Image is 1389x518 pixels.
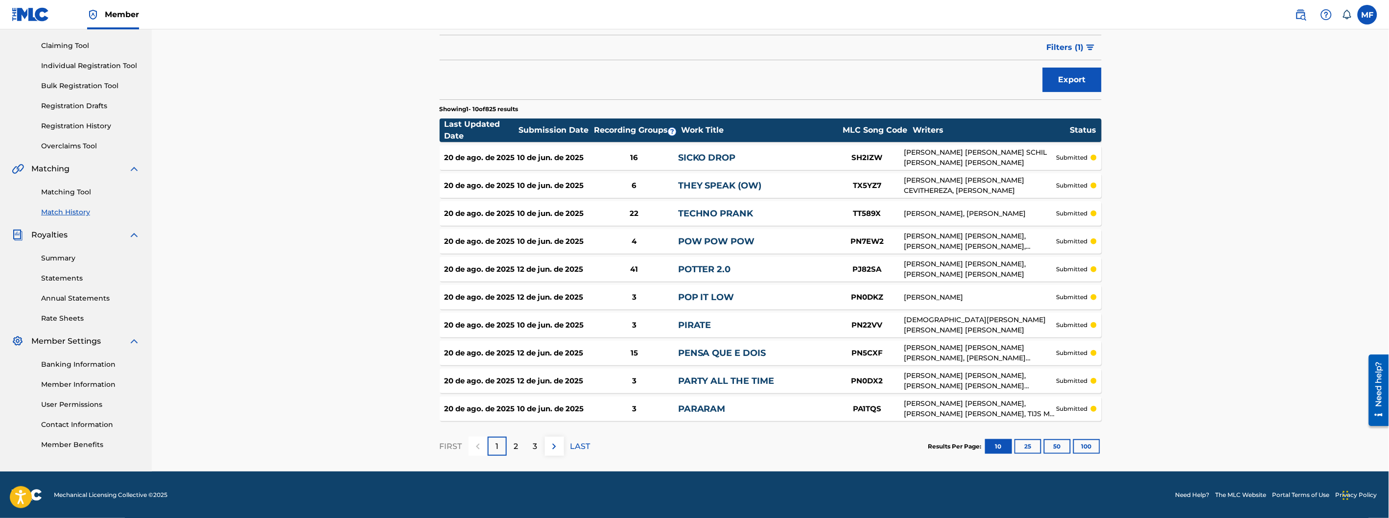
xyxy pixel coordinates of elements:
[41,121,140,131] a: Registration History
[678,208,753,219] a: TECHNO PRANK
[1317,5,1336,24] div: Help
[570,441,590,452] p: LAST
[590,376,678,387] div: 3
[1057,404,1088,413] p: submitted
[41,400,140,410] a: User Permissions
[12,229,24,241] img: Royalties
[1073,439,1100,454] button: 100
[41,420,140,430] a: Contact Information
[830,376,904,387] div: PN0DX2
[41,187,140,197] a: Matching Tool
[445,118,518,142] div: Last Updated Date
[1272,491,1330,499] a: Portal Terms of Use
[590,264,678,275] div: 41
[514,441,518,452] p: 2
[904,292,1056,303] div: [PERSON_NAME]
[590,208,678,219] div: 22
[87,9,99,21] img: Top Rightsholder
[445,152,518,164] div: 20 de ago. de 2025
[1057,349,1088,357] p: submitted
[518,152,590,164] div: 10 de jun. de 2025
[41,379,140,390] a: Member Information
[128,163,140,175] img: expand
[518,348,590,359] div: 12 de jun. de 2025
[904,209,1056,219] div: [PERSON_NAME], [PERSON_NAME]
[1041,35,1102,60] button: Filters (1)
[1340,471,1389,518] iframe: Chat Widget
[445,208,518,219] div: 20 de ago. de 2025
[41,440,140,450] a: Member Benefits
[128,229,140,241] img: expand
[41,313,140,324] a: Rate Sheets
[105,9,139,20] span: Member
[440,105,518,114] p: Showing 1 - 10 of 825 results
[592,124,681,136] div: Recording Groups
[904,343,1056,363] div: [PERSON_NAME] [PERSON_NAME] [PERSON_NAME], [PERSON_NAME] [PERSON_NAME], [PERSON_NAME]
[518,403,590,415] div: 10 de jun. de 2025
[904,399,1056,419] div: [PERSON_NAME] [PERSON_NAME], [PERSON_NAME] [PERSON_NAME], TIJS M VERWEST
[445,403,518,415] div: 20 de ago. de 2025
[681,124,838,136] div: Work Title
[518,292,590,303] div: 12 de jun. de 2025
[1057,265,1088,274] p: submitted
[518,236,590,247] div: 10 de jun. de 2025
[678,180,762,191] a: THEY SPEAK (OW)
[533,441,538,452] p: 3
[440,441,462,452] p: FIRST
[830,236,904,247] div: PN7EW2
[518,264,590,275] div: 12 de jun. de 2025
[1057,377,1088,385] p: submitted
[678,264,731,275] a: POTTER 2.0
[1176,491,1210,499] a: Need Help?
[904,371,1056,391] div: [PERSON_NAME] [PERSON_NAME], [PERSON_NAME] [PERSON_NAME] [PERSON_NAME] LIMA, [PERSON_NAME], [PERS...
[31,335,101,347] span: Member Settings
[445,180,518,191] div: 20 de ago. de 2025
[41,81,140,91] a: Bulk Registration Tool
[1295,9,1307,21] img: search
[41,253,140,263] a: Summary
[830,152,904,164] div: SH2IZW
[1057,293,1088,302] p: submitted
[590,403,678,415] div: 3
[445,348,518,359] div: 20 de ago. de 2025
[1336,491,1377,499] a: Privacy Policy
[678,152,736,163] a: SICKO DROP
[41,61,140,71] a: Individual Registration Tool
[590,180,678,191] div: 6
[1044,439,1071,454] button: 50
[590,292,678,303] div: 3
[41,273,140,283] a: Statements
[1320,9,1332,21] img: help
[1043,68,1102,92] button: Export
[668,128,676,136] span: ?
[41,207,140,217] a: Match History
[590,348,678,359] div: 15
[1057,237,1088,246] p: submitted
[548,441,560,452] img: right
[830,180,904,191] div: TX5YZ7
[518,180,590,191] div: 10 de jun. de 2025
[904,259,1056,280] div: [PERSON_NAME] [PERSON_NAME], [PERSON_NAME] [PERSON_NAME]
[1362,351,1389,430] iframe: Resource Center
[12,163,24,175] img: Matching
[518,208,590,219] div: 10 de jun. de 2025
[1070,124,1096,136] div: Status
[518,124,592,136] div: Submission Date
[445,292,518,303] div: 20 de ago. de 2025
[445,264,518,275] div: 20 de ago. de 2025
[41,101,140,111] a: Registration Drafts
[445,376,518,387] div: 20 de ago. de 2025
[678,403,726,414] a: PARARAM
[830,320,904,331] div: PN22VV
[1057,153,1088,162] p: submitted
[904,315,1056,335] div: [DEMOGRAPHIC_DATA][PERSON_NAME] [PERSON_NAME] [PERSON_NAME]
[1358,5,1377,24] div: User Menu
[1057,209,1088,218] p: submitted
[12,7,49,22] img: MLC Logo
[830,264,904,275] div: PJ82SA
[913,124,1069,136] div: Writers
[54,491,167,499] span: Mechanical Licensing Collective © 2025
[1086,45,1095,50] img: filter
[1047,42,1084,53] span: Filters ( 1 )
